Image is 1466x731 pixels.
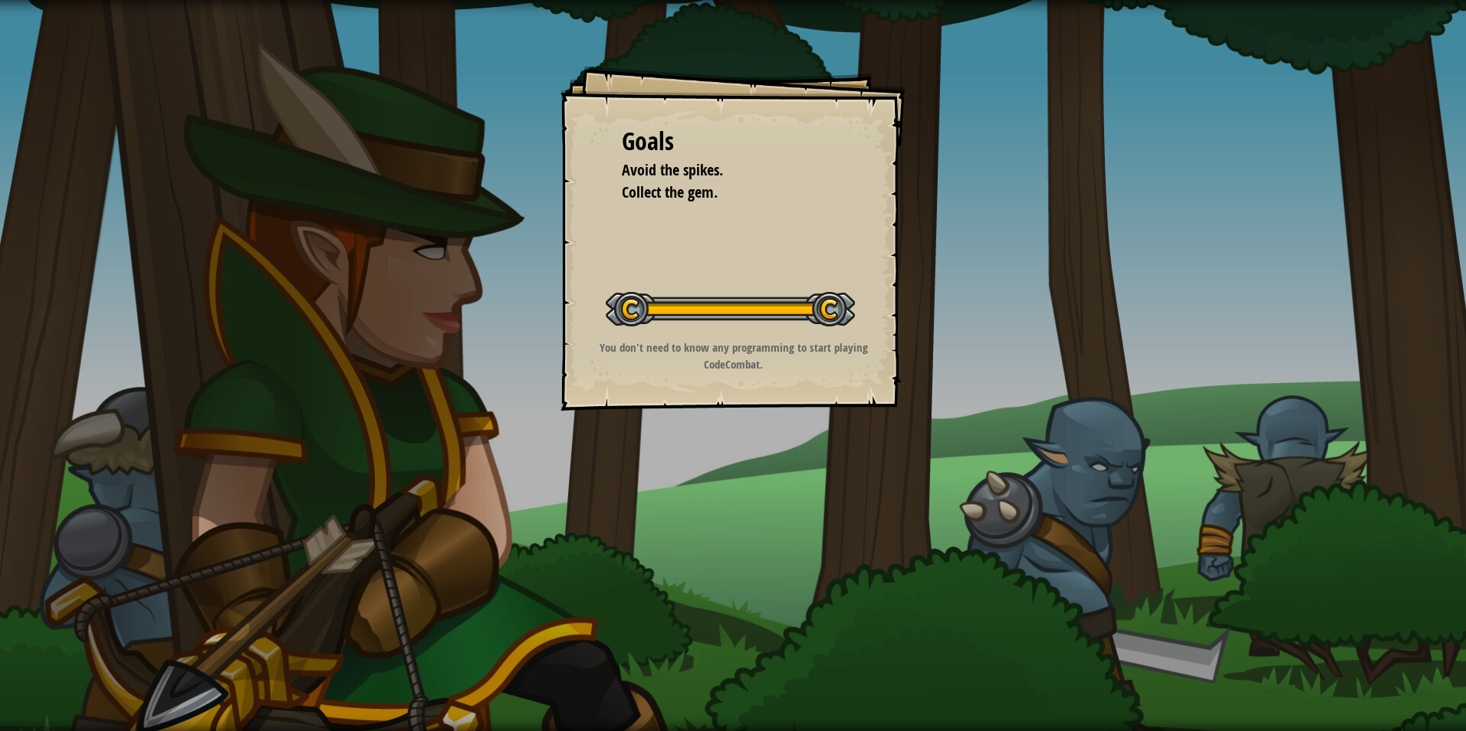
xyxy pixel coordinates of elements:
span: Avoid the spikes. [622,159,723,180]
div: Goals [622,124,844,159]
span: Collect the gem. [622,182,718,202]
li: Collect the gem. [603,182,840,204]
p: You don't need to know any programming to start playing CodeCombat. [580,339,887,372]
li: Avoid the spikes. [603,159,840,182]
